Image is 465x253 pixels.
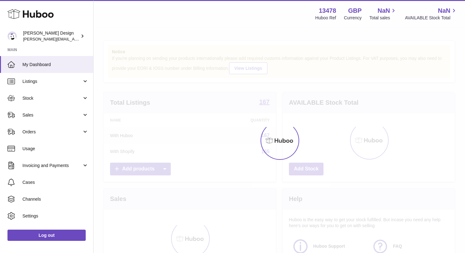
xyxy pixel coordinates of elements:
[369,7,397,21] a: NaN Total sales
[405,15,458,21] span: AVAILABLE Stock Total
[22,179,89,185] span: Cases
[7,31,17,41] img: madeleine.mcindoe@gmail.com
[438,7,450,15] span: NaN
[22,213,89,219] span: Settings
[348,7,362,15] strong: GBP
[7,230,86,241] a: Log out
[319,7,336,15] strong: 13478
[377,7,390,15] span: NaN
[23,30,79,42] div: [PERSON_NAME] Design
[344,15,362,21] div: Currency
[315,15,336,21] div: Huboo Ref
[405,7,458,21] a: NaN AVAILABLE Stock Total
[23,36,158,41] span: [PERSON_NAME][EMAIL_ADDRESS][PERSON_NAME][DOMAIN_NAME]
[22,95,82,101] span: Stock
[22,62,89,68] span: My Dashboard
[369,15,397,21] span: Total sales
[22,112,82,118] span: Sales
[22,146,89,152] span: Usage
[22,79,82,84] span: Listings
[22,196,89,202] span: Channels
[22,163,82,169] span: Invoicing and Payments
[22,129,82,135] span: Orders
